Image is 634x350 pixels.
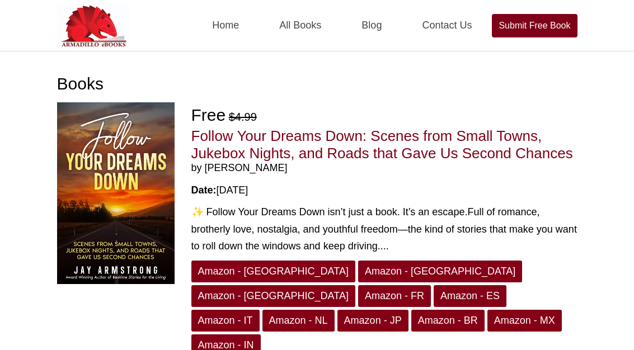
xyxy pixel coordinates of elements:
[487,310,562,332] a: Amazon - MX
[411,310,485,332] a: Amazon - BR
[191,183,577,198] div: [DATE]
[57,3,130,48] img: Armadilloebooks
[358,261,522,282] a: Amazon - [GEOGRAPHIC_DATA]
[492,14,577,37] a: Submit Free Book
[191,106,226,124] span: Free
[191,162,577,174] span: by [PERSON_NAME]
[191,285,355,307] a: Amazon - [GEOGRAPHIC_DATA]
[337,310,408,332] a: Amazon - JP
[57,74,577,94] h1: Books
[434,285,506,307] a: Amazon - ES
[191,185,217,196] strong: Date:
[191,127,573,162] a: Follow Your Dreams Down: Scenes from Small Towns, Jukebox Nights, and Roads that Gave Us Second C...
[57,102,175,284] img: Follow Your Dreams Down: Scenes from Small Towns, Jukebox Nights, and Roads that Gave Us Second C...
[229,111,257,123] del: $4.99
[262,310,335,332] a: Amazon - NL
[358,285,431,307] a: Amazon - FR
[191,261,355,282] a: Amazon - [GEOGRAPHIC_DATA]
[191,310,260,332] a: Amazon - IT
[191,204,577,255] div: ✨ Follow Your Dreams Down isn’t just a book. It’s an escape.Full of romance, brotherly love, nost...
